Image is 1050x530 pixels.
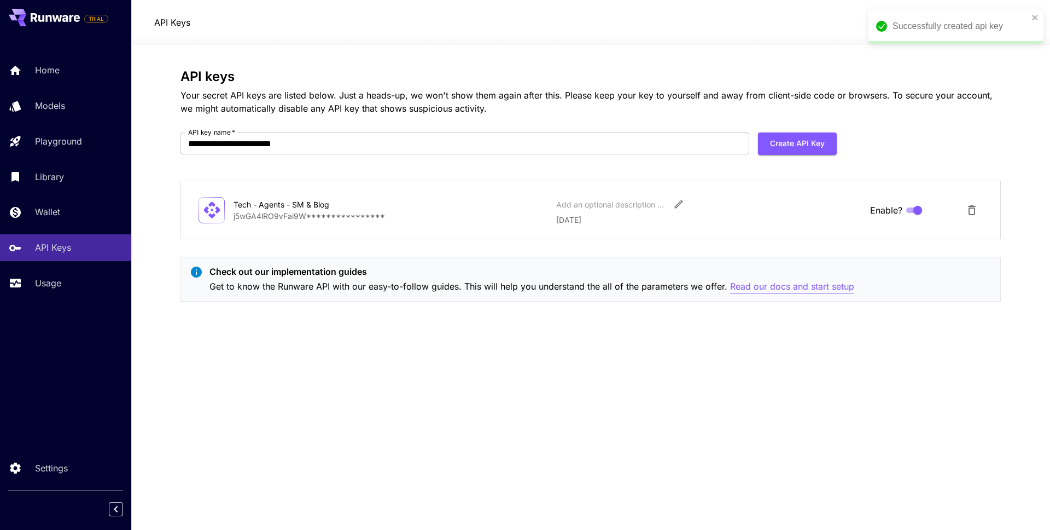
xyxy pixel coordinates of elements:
p: API Keys [35,241,71,254]
a: API Keys [154,16,190,29]
button: Read our docs and start setup [730,280,854,293]
button: Edit [669,194,689,214]
button: close [1031,13,1039,22]
button: Delete API Key [961,199,983,221]
div: Collapse sidebar [117,499,131,519]
p: Playground [35,135,82,148]
button: Collapse sidebar [109,502,123,516]
p: Settings [35,462,68,475]
p: Models [35,99,65,112]
p: [DATE] [556,214,861,226]
div: Successfully created api key [892,20,1028,33]
h3: API keys [180,69,1001,84]
span: TRIAL [85,15,108,23]
nav: breadcrumb [154,16,190,29]
p: Home [35,64,60,77]
p: Your secret API keys are listed below. Just a heads-up, we won't show them again after this. Plea... [180,89,1001,115]
div: Tech - Agents - SM & Blog [234,199,343,210]
span: Add your payment card to enable full platform functionality. [84,12,108,25]
p: Get to know the Runware API with our easy-to-follow guides. This will help you understand the all... [209,280,854,293]
button: Create API Key [758,132,837,155]
div: Add an optional description or comment [556,199,666,210]
p: Usage [35,276,61,290]
label: API key name [188,128,235,137]
p: Wallet [35,205,60,218]
span: Enable? [870,204,902,217]
p: Library [35,170,64,183]
p: Check out our implementation guides [209,265,854,278]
